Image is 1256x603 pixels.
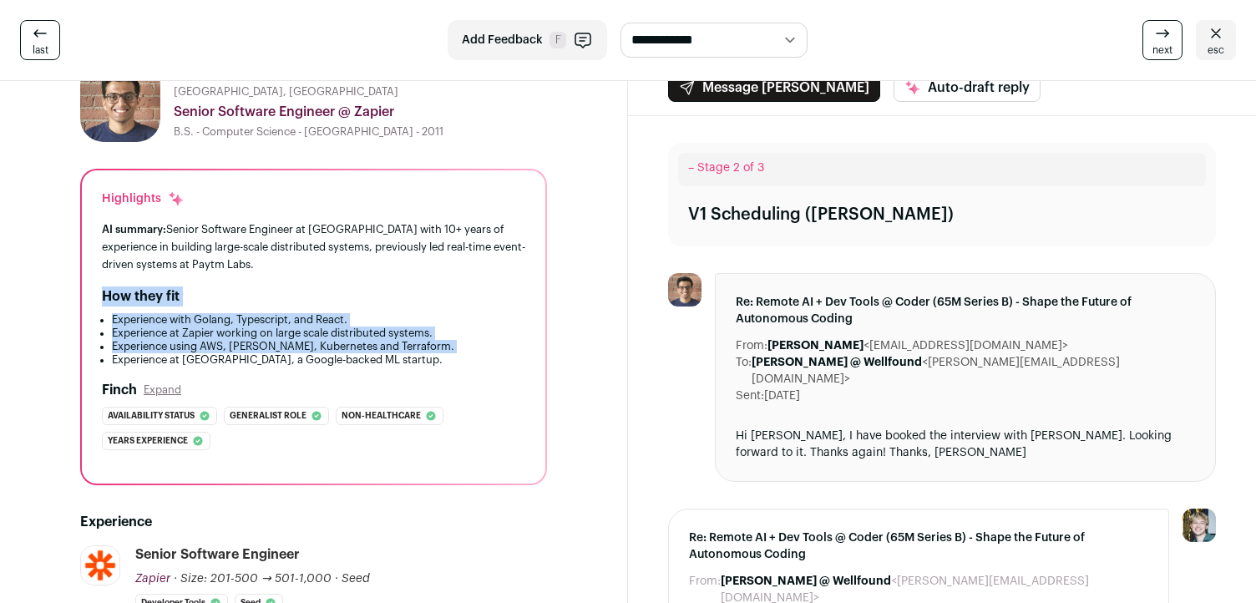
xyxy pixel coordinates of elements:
[33,43,48,57] span: last
[697,162,764,174] span: Stage 2 of 3
[752,354,1195,388] dd: <[PERSON_NAME][EMAIL_ADDRESS][DOMAIN_NAME]>
[342,573,370,585] span: Seed
[174,102,547,122] div: Senior Software Engineer @ Zapier
[80,62,160,142] img: f9d7f162ef401a0cb4e6837c20f0dc7a7c4cdaa9e74742d1f949fdae14b2232e.jpg
[102,190,185,207] div: Highlights
[1196,20,1236,60] a: esc
[174,125,547,139] div: B.S. - Computer Science - [GEOGRAPHIC_DATA] - 2011
[108,433,188,449] span: Years experience
[688,162,694,174] span: –
[20,20,60,60] a: last
[108,408,195,424] span: Availability status
[668,273,701,307] img: f9d7f162ef401a0cb4e6837c20f0dc7a7c4cdaa9e74742d1f949fdae14b2232e.jpg
[549,32,566,48] span: F
[767,337,1068,354] dd: <[EMAIL_ADDRESS][DOMAIN_NAME]>
[135,573,170,585] span: Zapier
[102,220,525,273] div: Senior Software Engineer at [GEOGRAPHIC_DATA] with 10+ years of experience in building large-scal...
[174,573,332,585] span: · Size: 201-500 → 501-1,000
[448,20,607,60] button: Add Feedback F
[174,85,398,99] span: [GEOGRAPHIC_DATA], [GEOGRAPHIC_DATA]
[462,32,543,48] span: Add Feedback
[736,337,767,354] dt: From:
[102,380,137,400] h2: Finch
[144,383,181,397] button: Expand
[688,203,954,226] div: V1 Scheduling ([PERSON_NAME])
[736,388,764,404] dt: Sent:
[102,286,180,307] h2: How they fit
[721,575,891,587] b: [PERSON_NAME] @ Wellfound
[1208,43,1224,57] span: esc
[335,570,338,587] span: ·
[689,530,1148,563] span: Re: Remote AI + Dev Tools @ Coder (65M Series B) - Shape the Future of Autonomous Coding
[81,546,119,585] img: e6e3a12cb78ec58880b81360303ec7b3888db224080b1fef30956afbadf45413.jpg
[112,313,525,327] li: Experience with Golang, Typescript, and React.
[1183,509,1216,542] img: 6494470-medium_jpg
[894,73,1041,102] button: Auto-draft reply
[736,294,1195,327] span: Re: Remote AI + Dev Tools @ Coder (65M Series B) - Shape the Future of Autonomous Coding
[736,354,752,388] dt: To:
[767,340,863,352] b: [PERSON_NAME]
[112,340,525,353] li: Experience using AWS, [PERSON_NAME], Kubernetes and Terraform.
[668,73,880,102] button: Message [PERSON_NAME]
[230,408,306,424] span: Generalist role
[342,408,421,424] span: Non-healthcare
[752,357,922,368] b: [PERSON_NAME] @ Wellfound
[112,353,525,367] li: Experience at [GEOGRAPHIC_DATA], a Google-backed ML startup.
[80,512,547,532] h2: Experience
[1142,20,1183,60] a: next
[102,224,166,235] span: AI summary:
[135,545,300,564] div: Senior Software Engineer
[1152,43,1172,57] span: next
[736,428,1195,461] div: Hi [PERSON_NAME], I have booked the interview with [PERSON_NAME]. Looking forward to it. Thanks a...
[112,327,525,340] li: Experience at Zapier working on large scale distributed systems.
[764,388,800,404] dd: [DATE]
